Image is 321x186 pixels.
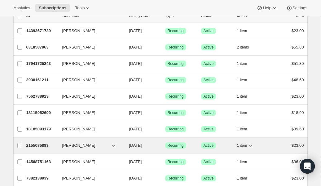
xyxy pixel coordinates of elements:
[237,94,247,99] span: 1 item
[26,175,57,181] p: 7382138939
[283,4,311,12] button: Settings
[75,6,85,11] span: Tools
[26,61,57,67] p: 17941725243
[62,28,95,34] span: [PERSON_NAME]
[59,91,121,101] button: [PERSON_NAME]
[26,59,304,68] div: 17941725243[PERSON_NAME][DATE]SuccessRecurringSuccessActive1 item$51.30
[204,61,214,66] span: Active
[204,110,214,115] span: Active
[292,78,304,82] span: $48.60
[253,4,281,12] button: Help
[26,28,57,34] p: 14393671739
[26,126,57,132] p: 18185093179
[26,76,304,84] div: 3930161211[PERSON_NAME][DATE]SuccessRecurringSuccessActive1 item$48.60
[237,159,247,164] span: 1 item
[292,176,304,180] span: $23.00
[237,43,256,52] button: 2 items
[59,124,121,134] button: [PERSON_NAME]
[237,45,249,50] span: 2 items
[204,176,214,181] span: Active
[292,28,304,33] span: $23.00
[26,110,57,116] p: 18115952699
[26,92,304,101] div: 7562788923[PERSON_NAME][DATE]SuccessRecurringSuccessActive1 item$23.00
[59,157,121,167] button: [PERSON_NAME]
[59,59,121,69] button: [PERSON_NAME]
[168,61,184,66] span: Recurring
[71,4,95,12] button: Tools
[129,159,142,164] span: [DATE]
[62,77,95,83] span: [PERSON_NAME]
[237,108,254,117] button: 1 item
[59,26,121,36] button: [PERSON_NAME]
[292,94,304,99] span: $23.00
[204,78,214,82] span: Active
[62,93,95,99] span: [PERSON_NAME]
[237,176,247,181] span: 1 item
[263,6,271,11] span: Help
[26,93,57,99] p: 7562788923
[237,61,247,66] span: 1 item
[237,174,254,183] button: 1 item
[237,110,247,115] span: 1 item
[59,75,121,85] button: [PERSON_NAME]
[26,27,304,35] div: 14393671739[PERSON_NAME][DATE]SuccessRecurringSuccessActive1 item$23.00
[168,28,184,33] span: Recurring
[10,4,34,12] button: Analytics
[26,159,57,165] p: 14568751163
[129,61,142,66] span: [DATE]
[292,45,304,49] span: $55.80
[204,159,214,164] span: Active
[237,76,254,84] button: 1 item
[59,42,121,52] button: [PERSON_NAME]
[204,28,214,33] span: Active
[59,141,121,150] button: [PERSON_NAME]
[26,108,304,117] div: 18115952699[PERSON_NAME][DATE]SuccessRecurringSuccessActive1 item$18.90
[62,44,95,50] span: [PERSON_NAME]
[237,158,254,166] button: 1 item
[204,127,214,132] span: Active
[292,159,304,164] span: $36.00
[237,143,247,148] span: 1 item
[292,143,304,148] span: $23.00
[62,142,95,149] span: [PERSON_NAME]
[59,108,121,118] button: [PERSON_NAME]
[237,125,254,133] button: 1 item
[168,94,184,99] span: Recurring
[35,4,70,12] button: Subscriptions
[129,45,142,49] span: [DATE]
[237,28,247,33] span: 1 item
[237,27,254,35] button: 1 item
[62,61,95,67] span: [PERSON_NAME]
[62,110,95,116] span: [PERSON_NAME]
[204,45,214,50] span: Active
[129,110,142,115] span: [DATE]
[292,61,304,66] span: $51.30
[237,141,254,150] button: 1 item
[292,127,304,131] span: $39.60
[26,141,304,150] div: 2155085883[PERSON_NAME][DATE]SuccessRecurringSuccessActive1 item$23.00
[26,174,304,183] div: 7382138939[PERSON_NAME][DATE]SuccessRecurringSuccessActive1 item$23.00
[168,45,184,50] span: Recurring
[168,176,184,181] span: Recurring
[62,126,95,132] span: [PERSON_NAME]
[129,94,142,99] span: [DATE]
[26,158,304,166] div: 14568751163[PERSON_NAME][DATE]SuccessRecurringSuccessActive1 item$36.00
[26,125,304,133] div: 18185093179[PERSON_NAME][DATE]SuccessRecurringSuccessActive1 item$39.60
[168,110,184,115] span: Recurring
[62,159,95,165] span: [PERSON_NAME]
[129,143,142,148] span: [DATE]
[237,59,254,68] button: 1 item
[26,44,57,50] p: 6318587963
[292,6,307,11] span: Settings
[26,77,57,83] p: 3930161211
[26,142,57,149] p: 2155085883
[129,78,142,82] span: [DATE]
[129,28,142,33] span: [DATE]
[237,92,254,101] button: 1 item
[204,143,214,148] span: Active
[292,110,304,115] span: $18.90
[129,176,142,180] span: [DATE]
[62,175,95,181] span: [PERSON_NAME]
[26,43,304,52] div: 6318587963[PERSON_NAME][DATE]SuccessRecurringSuccessActive2 items$55.80
[237,78,247,82] span: 1 item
